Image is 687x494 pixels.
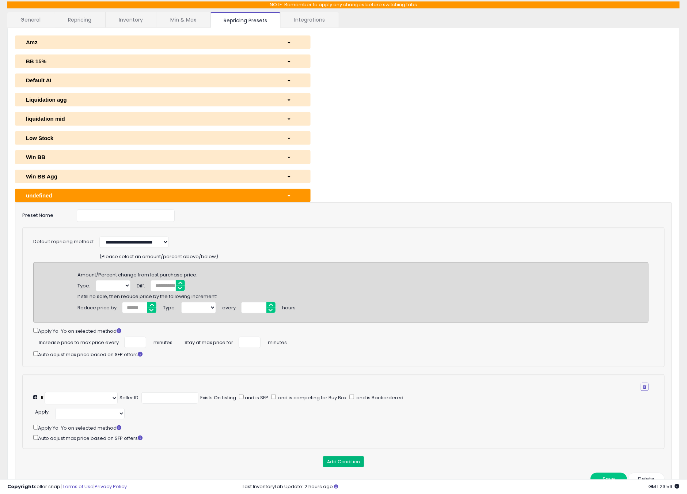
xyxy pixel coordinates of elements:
button: Win BB Agg [15,170,311,183]
div: Reduce price by [77,302,117,312]
a: Repricing Presets [210,12,280,28]
span: minutes. [153,337,174,346]
button: Delete [628,473,665,485]
span: Increase price to max price every [39,337,119,346]
button: liquidation mid [15,112,311,125]
div: Apply Yo-Yo on selected method [33,423,661,432]
i: Remove Condition [643,385,646,389]
i: Click here to read more about un-synced listings. [334,484,338,489]
a: Min & Max [157,12,209,27]
a: Repricing [55,12,105,27]
div: Amz [20,38,281,46]
label: Preset Name [17,210,71,219]
span: and is Backordered [355,394,403,401]
span: Stay at max price for [185,337,233,346]
div: Liquidation agg [20,96,281,103]
a: Privacy Policy [95,483,127,490]
span: 2025-10-9 23:59 GMT [649,483,680,490]
div: Win BB Agg [20,173,281,180]
div: Seller ID [119,395,138,401]
div: Diff: [137,280,145,290]
strong: Copyright [7,483,34,490]
div: Low Stock [20,134,281,142]
div: hours [282,302,296,312]
div: BB 15% [20,57,281,65]
button: undefined [15,189,311,202]
button: Win BB [15,150,311,164]
div: Default AI [20,76,281,84]
a: Terms of Use [62,483,94,490]
a: Integrations [281,12,338,27]
p: NOTE: Remember to apply any changes before switching tabs [7,1,680,8]
div: Auto adjust max price based on SFP offers [33,350,649,358]
div: seller snap | | [7,483,127,490]
button: Default AI [15,73,311,87]
div: Exists On Listing [200,395,236,401]
span: Amount/Percent change from last purchase price: [77,269,197,278]
div: liquidation mid [20,115,281,122]
div: : [35,406,50,416]
a: General [7,12,54,27]
div: every [222,302,236,312]
div: Last InventoryLab Update: 2 hours ago. [243,483,680,490]
span: and is SFP [244,394,268,401]
button: Amz [15,35,311,49]
span: If still no sale, then reduce price by the following increment: [77,290,217,300]
div: Apply Yo-Yo on selected method [33,327,649,335]
div: undefined [20,192,281,199]
label: Default repricing method: [33,238,94,245]
button: Save [591,473,627,485]
span: minutes. [268,337,288,346]
span: Apply [35,408,49,415]
button: Liquidation agg [15,93,311,106]
button: Low Stock [15,131,311,145]
div: Type: [77,280,90,290]
div: Type: [163,302,176,312]
a: Inventory [106,12,156,27]
span: and is competing for Buy Box [277,394,346,401]
span: (Please select an amount/percent above/below) [99,253,218,260]
button: Add Condition [323,456,364,467]
div: Win BB [20,153,281,161]
button: BB 15% [15,54,311,68]
div: Auto adjust max price based on SFP offers [33,434,661,442]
